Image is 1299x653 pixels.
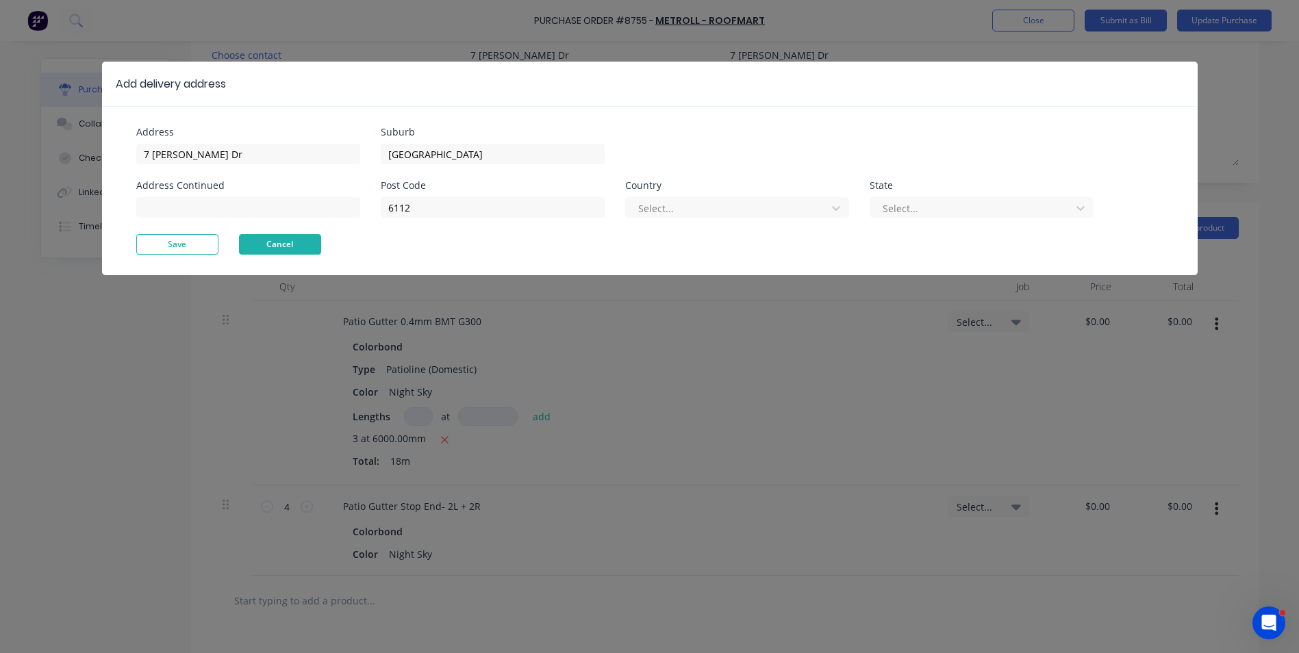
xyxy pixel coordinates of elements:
button: Save [136,234,218,255]
div: Post Code [381,181,605,190]
div: Add delivery address [116,76,226,92]
div: Suburb [381,127,605,137]
div: Country [625,181,849,190]
iframe: Intercom live chat [1252,606,1285,639]
div: Address Continued [136,181,360,190]
div: Address [136,127,360,137]
button: Cancel [239,234,321,255]
div: State [870,181,1094,190]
